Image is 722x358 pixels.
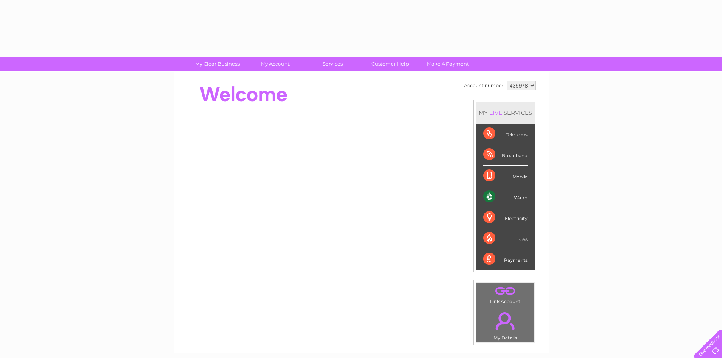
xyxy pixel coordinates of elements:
[301,57,364,71] a: Services
[483,186,528,207] div: Water
[417,57,479,71] a: Make A Payment
[483,249,528,269] div: Payments
[476,102,535,124] div: MY SERVICES
[483,124,528,144] div: Telecoms
[476,306,535,343] td: My Details
[359,57,421,71] a: Customer Help
[186,57,249,71] a: My Clear Business
[478,285,532,298] a: .
[483,144,528,165] div: Broadband
[483,207,528,228] div: Electricity
[476,282,535,306] td: Link Account
[483,228,528,249] div: Gas
[478,308,532,334] a: .
[462,79,505,92] td: Account number
[483,166,528,186] div: Mobile
[488,109,504,116] div: LIVE
[244,57,306,71] a: My Account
